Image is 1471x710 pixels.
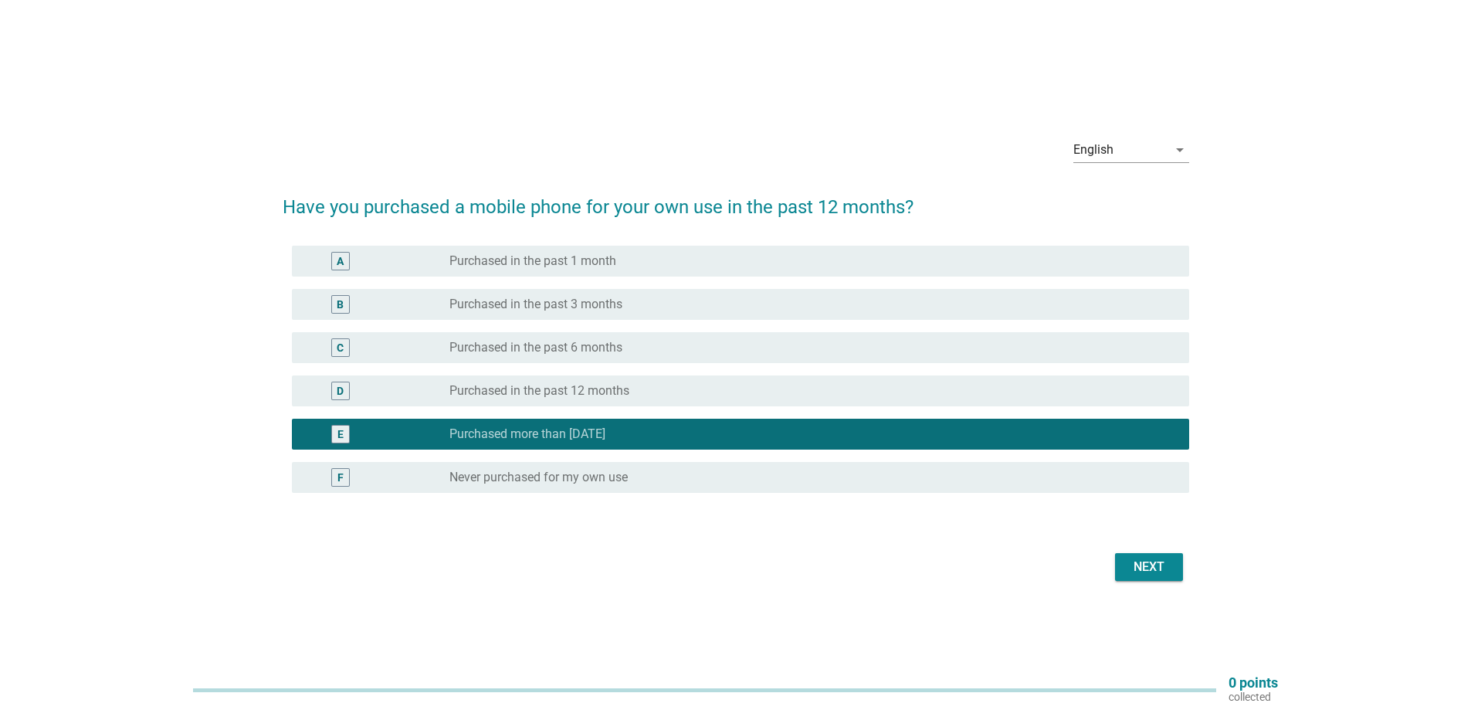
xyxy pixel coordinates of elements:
[337,469,344,485] div: F
[449,383,629,399] label: Purchased in the past 12 months
[337,339,344,355] div: C
[337,382,344,399] div: D
[449,470,628,485] label: Never purchased for my own use
[1229,676,1278,690] p: 0 points
[337,426,344,442] div: E
[449,340,622,355] label: Purchased in the past 6 months
[337,296,344,312] div: B
[1229,690,1278,704] p: collected
[449,253,616,269] label: Purchased in the past 1 month
[449,297,622,312] label: Purchased in the past 3 months
[283,178,1189,221] h2: Have you purchased a mobile phone for your own use in the past 12 months?
[1073,143,1113,157] div: English
[1115,553,1183,581] button: Next
[337,253,344,269] div: A
[1171,141,1189,159] i: arrow_drop_down
[1127,558,1171,576] div: Next
[449,426,605,442] label: Purchased more than [DATE]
